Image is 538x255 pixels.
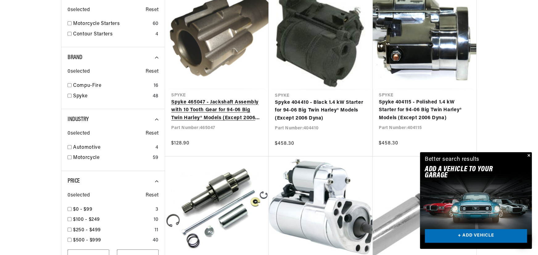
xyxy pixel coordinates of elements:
span: 0 selected [68,130,90,138]
a: Spyke 404115 - Polished 1.4 kW Starter for 94-06 Big Twin Harley® Models (Except 2006 Dyna) [379,99,470,122]
a: Spyke [73,92,150,100]
div: 4 [155,144,159,152]
a: Spyke 465047 - Jackshaft Assembly with 10 Tooth Gear for 94-06 Big Twin Harley® Models (Except 20... [171,99,263,122]
div: 60 [153,20,159,28]
span: Industry [68,116,89,123]
span: $0 - $99 [73,207,92,212]
div: Better search results [425,155,479,164]
span: $250 - $499 [73,228,101,233]
span: Reset [146,68,159,76]
span: 0 selected [68,192,90,200]
div: 16 [154,82,159,90]
div: 40 [153,237,159,245]
div: 4 [155,30,159,38]
a: Contour Starters [73,30,153,38]
span: 0 selected [68,6,90,14]
div: 10 [154,216,159,224]
h2: Add A VEHICLE to your garage [425,166,511,179]
a: Motorcycle Starters [73,20,150,28]
span: Reset [146,130,159,138]
a: Automotive [73,144,153,152]
span: Reset [146,192,159,200]
span: Price [68,178,80,184]
div: 11 [155,226,159,234]
div: 48 [153,92,159,100]
a: Spyke 404410 - Black 1.4 kW Starter for 94-06 Big Twin Harley® Models (Except 2006 Dyna) [275,99,366,123]
div: 59 [153,154,159,162]
span: 0 selected [68,68,90,76]
a: Motorcycle [73,154,150,162]
span: Reset [146,6,159,14]
span: $500 - $999 [73,238,101,243]
a: Compu-Fire [73,82,151,90]
div: 3 [155,206,159,214]
span: Brand [68,55,82,61]
span: $100 - $249 [73,217,100,222]
button: Close [524,152,532,160]
a: + ADD VEHICLE [425,229,527,243]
